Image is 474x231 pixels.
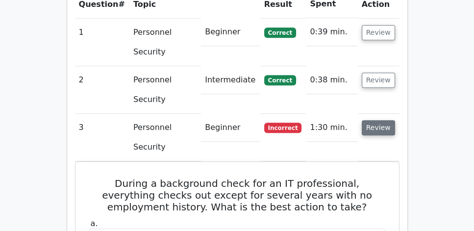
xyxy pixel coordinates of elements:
[306,114,357,142] td: 1:30 min.
[129,114,201,161] td: Personnel Security
[306,18,357,46] td: 0:39 min.
[362,120,395,135] button: Review
[264,75,296,85] span: Correct
[201,114,260,142] td: Beginner
[201,18,260,46] td: Beginner
[75,114,129,161] td: 3
[362,25,395,40] button: Review
[362,73,395,88] button: Review
[87,178,387,213] h5: During a background check for an IT professional, everything checks out except for several years ...
[91,219,98,228] span: a.
[75,18,129,66] td: 1
[129,18,201,66] td: Personnel Security
[264,123,302,132] span: Incorrect
[129,66,201,114] td: Personnel Security
[306,66,357,94] td: 0:38 min.
[75,66,129,114] td: 2
[201,66,260,94] td: Intermediate
[264,27,296,37] span: Correct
